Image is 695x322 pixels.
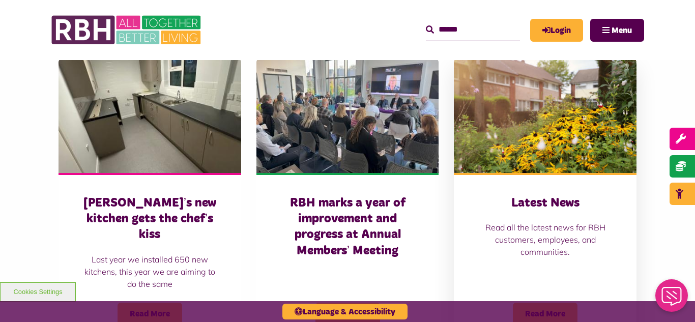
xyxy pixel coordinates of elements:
h3: RBH marks a year of improvement and progress at Annual Members’ Meeting [277,195,419,259]
img: SAZ MEDIA RBH HOUSING4 [454,59,636,173]
img: 554655556 1822805482449436 8825023636526955199 N [59,59,241,173]
input: Search [426,19,520,41]
button: Navigation [590,19,644,42]
iframe: Netcall Web Assistant for live chat [649,276,695,322]
a: MyRBH [530,19,583,42]
p: Read all the latest news for RBH customers, employees, and communities. [474,221,616,258]
h3: Latest News [474,195,616,211]
h3: [PERSON_NAME]’s new kitchen gets the chef’s kiss [79,195,221,243]
span: Menu [612,26,632,35]
button: Language & Accessibility [282,304,408,319]
img: RBH [51,10,204,50]
p: Last year we installed 650 new kitchens, this year we are aiming to do the same [79,253,221,290]
img: Board Meeting [256,59,439,173]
